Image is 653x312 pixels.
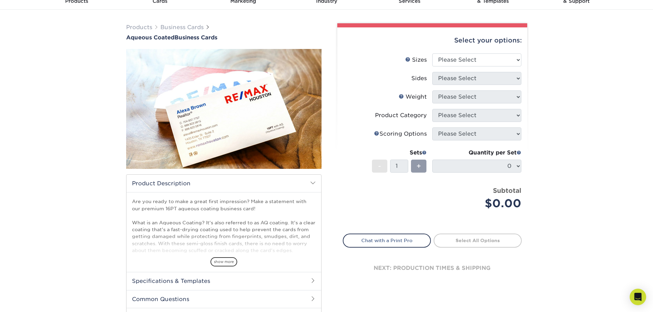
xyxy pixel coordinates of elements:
[126,34,174,41] span: Aqueous Coated
[126,34,322,41] h1: Business Cards
[432,149,521,157] div: Quantity per Set
[126,175,321,192] h2: Product Description
[210,257,237,266] span: show more
[374,130,427,138] div: Scoring Options
[416,161,421,171] span: +
[378,161,381,171] span: -
[405,56,427,64] div: Sizes
[2,291,58,310] iframe: Google Customer Reviews
[126,11,322,207] img: Aqueous Coated 01
[493,187,521,194] strong: Subtotal
[343,248,522,289] div: next: production times & shipping
[160,24,204,30] a: Business Cards
[399,93,427,101] div: Weight
[437,195,521,212] div: $0.00
[132,198,316,310] p: Are you ready to make a great first impression? Make a statement with our premium 16PT aqueous co...
[126,24,152,30] a: Products
[375,111,427,120] div: Product Category
[126,34,322,41] a: Aqueous CoatedBusiness Cards
[411,74,427,83] div: Sides
[630,289,646,305] div: Open Intercom Messenger
[126,290,321,308] h2: Common Questions
[343,27,522,53] div: Select your options:
[126,272,321,290] h2: Specifications & Templates
[372,149,427,157] div: Sets
[434,234,522,247] a: Select All Options
[343,234,431,247] a: Chat with a Print Pro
